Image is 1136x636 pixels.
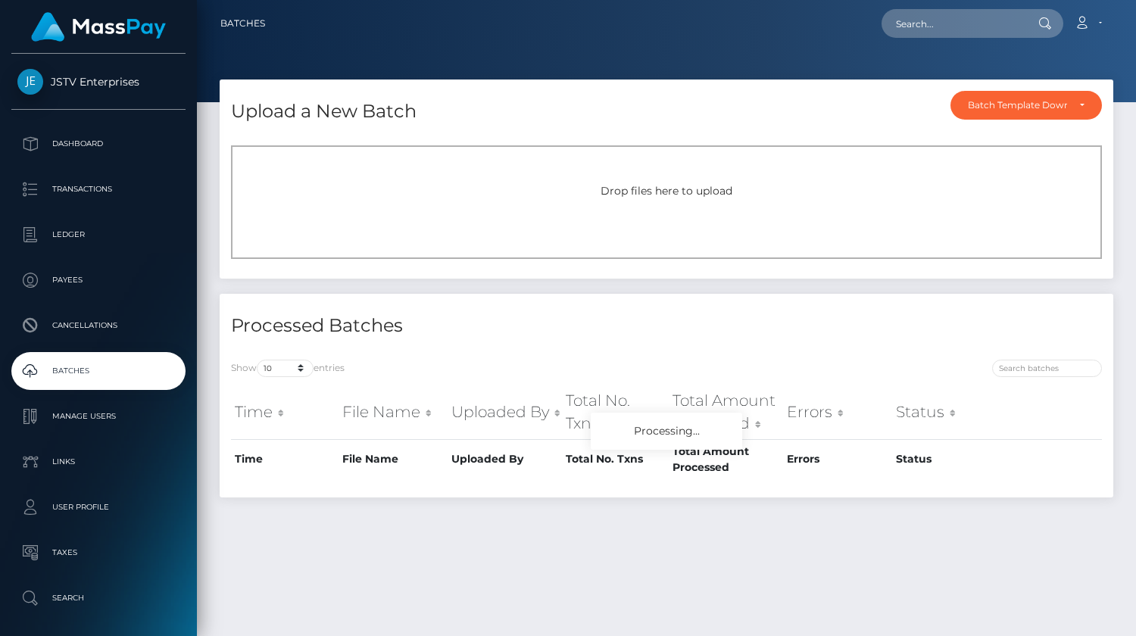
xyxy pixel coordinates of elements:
th: Uploaded By [448,439,562,479]
h4: Processed Batches [231,313,655,339]
p: Batches [17,360,179,382]
p: Ledger [17,223,179,246]
p: Taxes [17,541,179,564]
input: Search... [882,9,1024,38]
th: Errors [783,439,892,479]
p: Transactions [17,178,179,201]
button: Batch Template Download [950,91,1102,120]
div: Batch Template Download [968,99,1067,111]
a: Payees [11,261,186,299]
input: Search batches [992,360,1102,377]
a: Batches [11,352,186,390]
img: JSTV Enterprises [17,69,43,95]
th: Status [892,385,1001,439]
a: Dashboard [11,125,186,163]
a: Cancellations [11,307,186,344]
a: Search [11,579,186,617]
th: Errors [783,385,892,439]
span: JSTV Enterprises [11,75,186,89]
a: Batches [220,8,265,39]
th: Status [892,439,1001,479]
th: Time [231,385,339,439]
div: Processing... [591,413,742,450]
p: Search [17,587,179,609]
th: Total Amount Processed [669,439,783,479]
a: Taxes [11,534,186,572]
th: Time [231,439,339,479]
th: Total No. Txns [562,439,669,479]
select: Showentries [257,360,314,377]
p: Payees [17,269,179,291]
th: Total Amount Processed [669,385,783,439]
th: Uploaded By [448,385,562,439]
a: Transactions [11,170,186,208]
a: User Profile [11,488,186,526]
h4: Upload a New Batch [231,98,417,125]
a: Ledger [11,216,186,254]
a: Manage Users [11,397,186,435]
th: Total No. Txns [562,385,669,439]
p: User Profile [17,496,179,519]
p: Dashboard [17,132,179,155]
p: Cancellations [17,314,179,337]
p: Manage Users [17,405,179,428]
a: Links [11,443,186,481]
img: MassPay Logo [31,12,166,42]
label: Show entries [231,360,345,377]
th: File Name [339,385,448,439]
p: Links [17,450,179,473]
th: File Name [339,439,448,479]
span: Drop files here to upload [601,184,732,198]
